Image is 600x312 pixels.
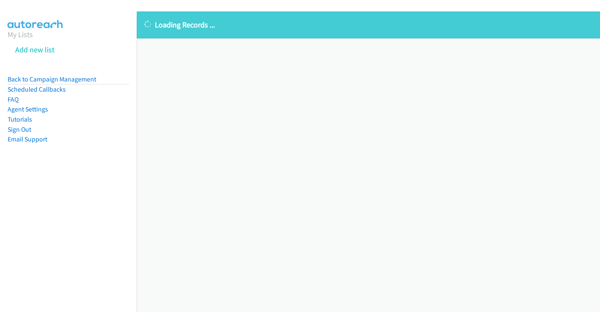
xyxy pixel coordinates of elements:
[8,135,47,143] a: Email Support
[15,45,54,54] a: Add new list
[144,19,592,30] p: Loading Records ...
[8,125,31,133] a: Sign Out
[8,95,19,103] a: FAQ
[8,30,33,39] a: My Lists
[8,115,32,123] a: Tutorials
[8,85,66,93] a: Scheduled Callbacks
[8,105,48,113] a: Agent Settings
[8,75,96,83] a: Back to Campaign Management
